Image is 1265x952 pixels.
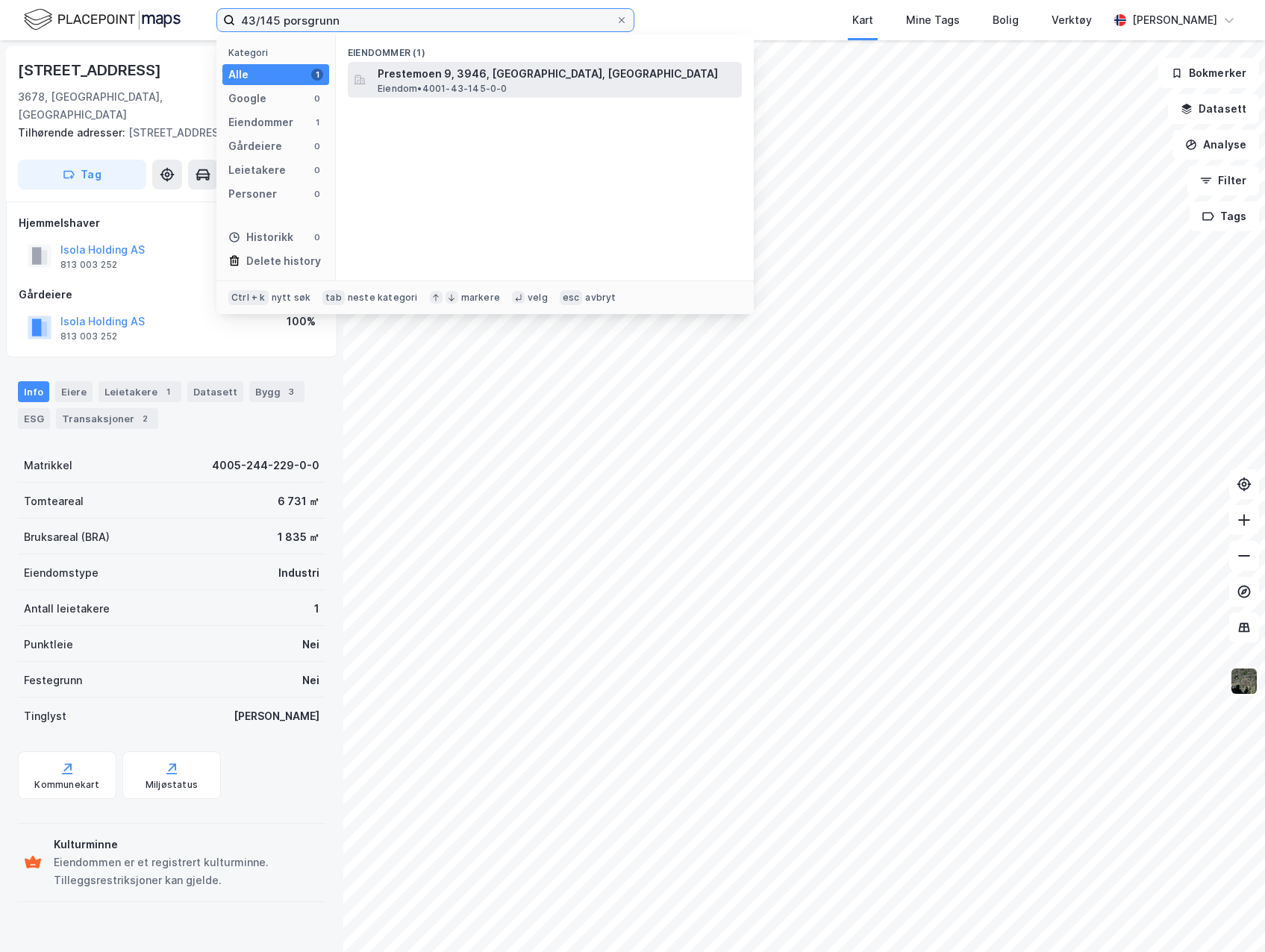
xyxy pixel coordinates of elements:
[212,457,319,475] div: 4005-244-229-0-0
[311,164,323,176] div: 0
[528,292,548,304] div: velg
[18,88,237,124] div: 3678, [GEOGRAPHIC_DATA], [GEOGRAPHIC_DATA]
[24,492,84,510] div: Tomteareal
[24,7,181,33] img: logo.f888ab2527a4732fd821a326f86c7f29.svg
[19,214,325,232] div: Hjemmelshaver
[906,11,960,29] div: Mine Tags
[378,65,736,83] span: Prestemoen 9, 3946, [GEOGRAPHIC_DATA], [GEOGRAPHIC_DATA]
[234,707,319,725] div: [PERSON_NAME]
[311,231,323,243] div: 0
[228,228,293,246] div: Historikk
[24,564,99,582] div: Eiendomstype
[302,636,319,654] div: Nei
[314,600,319,618] div: 1
[461,292,500,304] div: markere
[852,11,873,29] div: Kart
[24,457,72,475] div: Matrikkel
[18,58,164,82] div: [STREET_ADDRESS]
[24,600,110,618] div: Antall leietakere
[311,116,323,128] div: 1
[228,90,266,107] div: Google
[228,161,286,179] div: Leietakere
[137,411,152,426] div: 2
[24,636,73,654] div: Punktleie
[1158,58,1259,88] button: Bokmerker
[1132,11,1217,29] div: [PERSON_NAME]
[249,381,304,402] div: Bygg
[311,69,323,81] div: 1
[60,331,117,342] div: 813 003 252
[18,124,313,142] div: [STREET_ADDRESS]
[160,384,175,399] div: 1
[228,113,293,131] div: Eiendommer
[1187,166,1259,195] button: Filter
[378,83,507,95] span: Eiendom • 4001-43-145-0-0
[1190,201,1259,231] button: Tags
[560,290,583,305] div: esc
[311,93,323,104] div: 0
[18,408,50,429] div: ESG
[1230,667,1258,695] img: 9k=
[54,854,319,889] div: Eiendommen er et registrert kulturminne. Tilleggsrestriksjoner kan gjelde.
[278,528,319,546] div: 1 835 ㎡
[18,381,49,402] div: Info
[235,9,616,31] input: Søk på adresse, matrikkel, gårdeiere, leietakere eller personer
[146,779,198,791] div: Miljøstatus
[19,286,325,304] div: Gårdeiere
[18,160,146,190] button: Tag
[311,140,323,152] div: 0
[1190,880,1265,952] iframe: Chat Widget
[55,381,93,402] div: Eiere
[278,564,319,582] div: Industri
[246,252,321,270] div: Delete history
[60,259,117,271] div: 813 003 252
[99,381,181,402] div: Leietakere
[34,779,99,791] div: Kommunekart
[585,292,616,304] div: avbryt
[18,126,128,139] span: Tilhørende adresser:
[322,290,345,305] div: tab
[287,313,316,331] div: 100%
[54,836,319,854] div: Kulturminne
[311,188,323,200] div: 0
[228,66,249,84] div: Alle
[1168,94,1259,124] button: Datasett
[1052,11,1092,29] div: Verktøy
[348,292,418,304] div: neste kategori
[187,381,243,402] div: Datasett
[228,290,269,305] div: Ctrl + k
[993,11,1019,29] div: Bolig
[228,185,277,203] div: Personer
[24,707,66,725] div: Tinglyst
[228,47,329,58] div: Kategori
[1172,130,1259,160] button: Analyse
[228,137,282,155] div: Gårdeiere
[272,292,311,304] div: nytt søk
[24,671,82,689] div: Festegrunn
[302,671,319,689] div: Nei
[284,384,299,399] div: 3
[336,35,754,62] div: Eiendommer (1)
[24,528,110,546] div: Bruksareal (BRA)
[278,492,319,510] div: 6 731 ㎡
[56,408,158,429] div: Transaksjoner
